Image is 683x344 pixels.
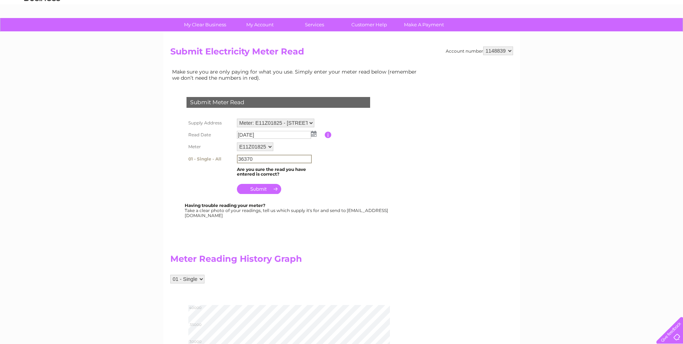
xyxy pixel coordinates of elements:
a: Energy [574,31,590,36]
img: ... [311,131,316,137]
th: 01 - Single - All [185,153,235,165]
th: Supply Address [185,117,235,129]
td: Are you sure the read you have entered is correct? [235,165,325,179]
td: Make sure you are only paying for what you use. Simply enter your meter read below (remember we d... [170,67,422,82]
div: Submit Meter Read [187,97,370,108]
div: Take a clear photo of your readings, tell us which supply it's for and send to [EMAIL_ADDRESS][DO... [185,203,389,218]
a: Services [285,18,344,31]
h2: Submit Electricity Meter Read [170,47,513,60]
a: Customer Help [340,18,399,31]
a: Blog [620,31,631,36]
a: Make A Payment [394,18,454,31]
th: Read Date [185,129,235,141]
a: 0333 014 3131 [547,4,597,13]
input: Information [325,132,332,138]
div: Clear Business is a trading name of Verastar Limited (registered in [GEOGRAPHIC_DATA] No. 3667643... [172,4,512,35]
a: Telecoms [594,31,616,36]
a: My Clear Business [175,18,235,31]
div: Account number [446,47,513,55]
img: logo.png [24,19,60,41]
a: Contact [635,31,653,36]
a: Log out [659,31,676,36]
th: Meter [185,141,235,153]
a: Water [556,31,570,36]
b: Having trouble reading your meter? [185,203,265,208]
h2: Meter Reading History Graph [170,254,422,268]
input: Submit [237,184,281,194]
a: My Account [230,18,289,31]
